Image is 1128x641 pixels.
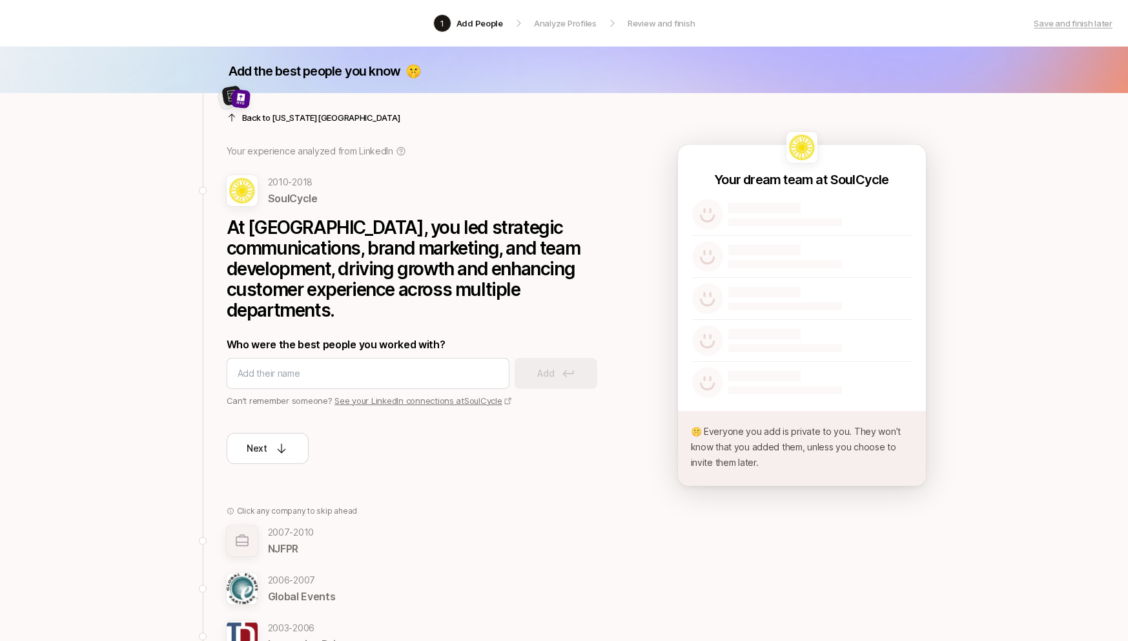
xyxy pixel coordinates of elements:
p: 2006 - 2007 [268,573,336,588]
img: default-avatar.svg [692,367,723,398]
p: Next [247,441,267,456]
a: See your LinkedIn connections atSoulCycle [334,395,511,406]
p: SoulCycle [830,171,889,189]
img: empty-company-logo.svg [227,525,258,556]
p: SoulCycle [268,190,318,207]
button: Next [227,433,309,464]
img: default-avatar.svg [692,325,723,356]
p: 🤫 [405,62,421,80]
p: Your dream team at [714,171,827,189]
p: Add the best people you know [229,62,401,80]
p: Global Events [268,588,336,605]
p: Who were the best people you worked with? [227,336,614,353]
p: Click any company to skip ahead [237,505,358,517]
p: 2003 - 2006 [268,620,354,636]
a: Save and finish later [1034,17,1113,30]
p: Add People [456,17,503,30]
img: 001e292c_d089_47cd_a4bc_7bd4e37c3b6d.jpg [227,175,258,206]
img: default-avatar.svg [692,283,723,314]
p: 2007 - 2010 [268,525,314,540]
p: At [GEOGRAPHIC_DATA], you led strategic communications, brand marketing, and team development, dr... [227,217,614,320]
img: b4787393_8365_4bd1_8be2_8f57fec19c8d.jpg [227,573,258,604]
p: 2010 - 2018 [268,174,318,190]
img: default-avatar.svg [692,241,723,272]
p: 🤫 Everyone you add is private to you. They won’t know that you added them, unless you choose to i... [691,424,913,470]
p: Can’t remember someone? [227,394,614,407]
input: Add their name [238,366,498,381]
img: default-avatar.svg [692,199,723,230]
img: 001e292c_d089_47cd_a4bc_7bd4e37c3b6d.jpg [786,132,817,163]
img: 438dd263_a737_42d3_b755_4653eac8aaa7.jpg [231,89,251,109]
p: Analyze Profiles [534,17,597,30]
p: Your experience analyzed from LinkedIn [227,143,393,159]
p: 1 [440,17,444,30]
p: NJFPR [268,540,314,557]
p: Back to [US_STATE][GEOGRAPHIC_DATA] [242,111,401,124]
p: Review and finish [628,17,695,30]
